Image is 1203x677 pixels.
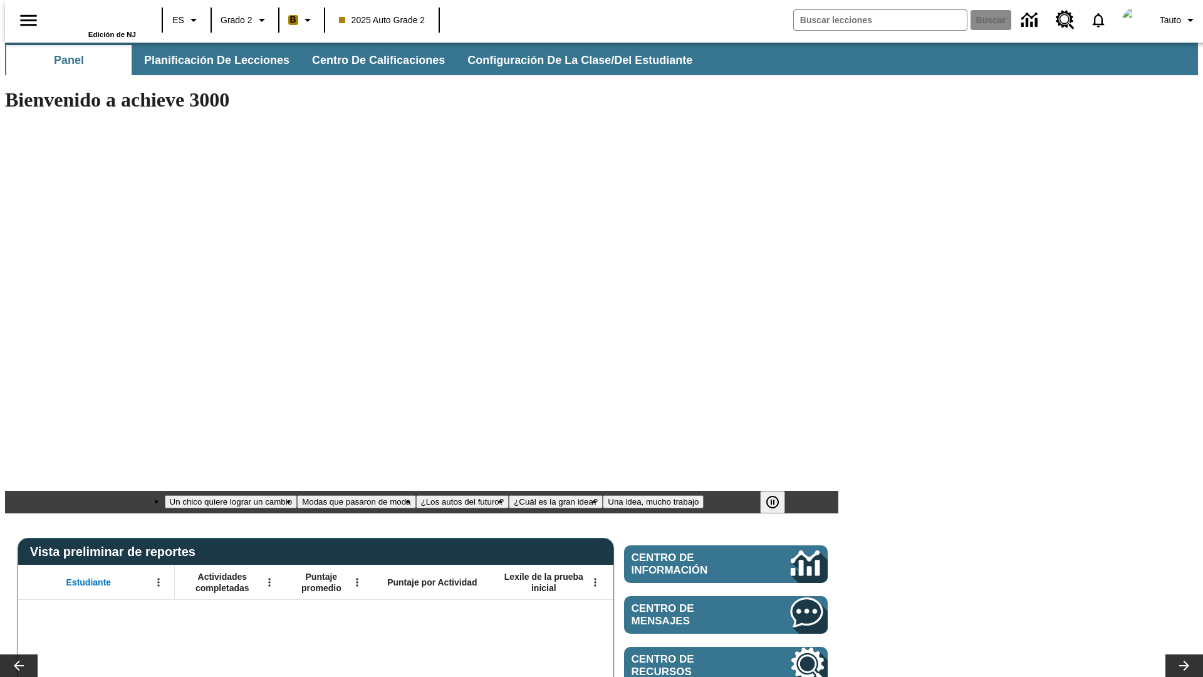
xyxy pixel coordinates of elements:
[260,573,279,592] button: Abrir menú
[290,12,296,28] span: B
[760,491,798,513] div: Pausar
[1122,8,1147,33] img: avatar image
[794,10,967,30] input: Buscar campo
[1048,3,1082,37] a: Centro de recursos, Se abrirá en una pestaña nueva.
[603,495,704,508] button: Diapositiva 5 Una idea, mucho trabajo
[55,6,136,31] a: Portada
[624,545,828,583] a: Centro de información
[1082,4,1115,36] a: Notificaciones
[283,9,320,31] button: Boost El color de la clase es anaranjado claro. Cambiar el color de la clase.
[1160,14,1181,27] span: Tauto
[167,9,207,31] button: Lenguaje: ES, Selecciona un idioma
[339,14,425,27] span: 2025 Auto Grade 2
[632,602,753,627] span: Centro de mensajes
[467,53,692,68] span: Configuración de la clase/del estudiante
[586,573,605,592] button: Abrir menú
[348,573,367,592] button: Abrir menú
[10,2,47,39] button: Abrir el menú lateral
[1115,4,1155,36] button: Escoja un nuevo avatar
[5,43,1198,75] div: Subbarra de navegación
[509,495,603,508] button: Diapositiva 4 ¿Cuál es la gran idea?
[6,45,132,75] button: Panel
[144,53,289,68] span: Planificación de lecciones
[165,495,298,508] button: Diapositiva 1 Un chico quiere lograr un cambio
[387,577,477,588] span: Puntaje por Actividad
[291,571,352,594] span: Puntaje promedio
[1014,3,1048,38] a: Centro de información
[457,45,702,75] button: Configuración de la clase/del estudiante
[5,45,704,75] div: Subbarra de navegación
[302,45,455,75] button: Centro de calificaciones
[134,45,299,75] button: Planificación de lecciones
[498,571,590,594] span: Lexile de la prueba inicial
[216,9,274,31] button: Grado: Grado 2, Elige un grado
[5,88,838,112] h1: Bienvenido a achieve 3000
[66,577,112,588] span: Estudiante
[624,596,828,634] a: Centro de mensajes
[416,495,509,508] button: Diapositiva 3 ¿Los autos del futuro?
[88,31,136,38] span: Edición de NJ
[30,545,202,559] span: Vista preliminar de reportes
[1155,9,1203,31] button: Perfil/Configuración
[221,14,253,27] span: Grado 2
[172,14,184,27] span: ES
[760,491,785,513] button: Pausar
[181,571,264,594] span: Actividades completadas
[312,53,445,68] span: Centro de calificaciones
[149,573,168,592] button: Abrir menú
[1165,654,1203,677] button: Carrusel de lecciones, seguir
[297,495,415,508] button: Diapositiva 2 Modas que pasaron de moda
[632,552,749,577] span: Centro de información
[54,53,84,68] span: Panel
[55,4,136,38] div: Portada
